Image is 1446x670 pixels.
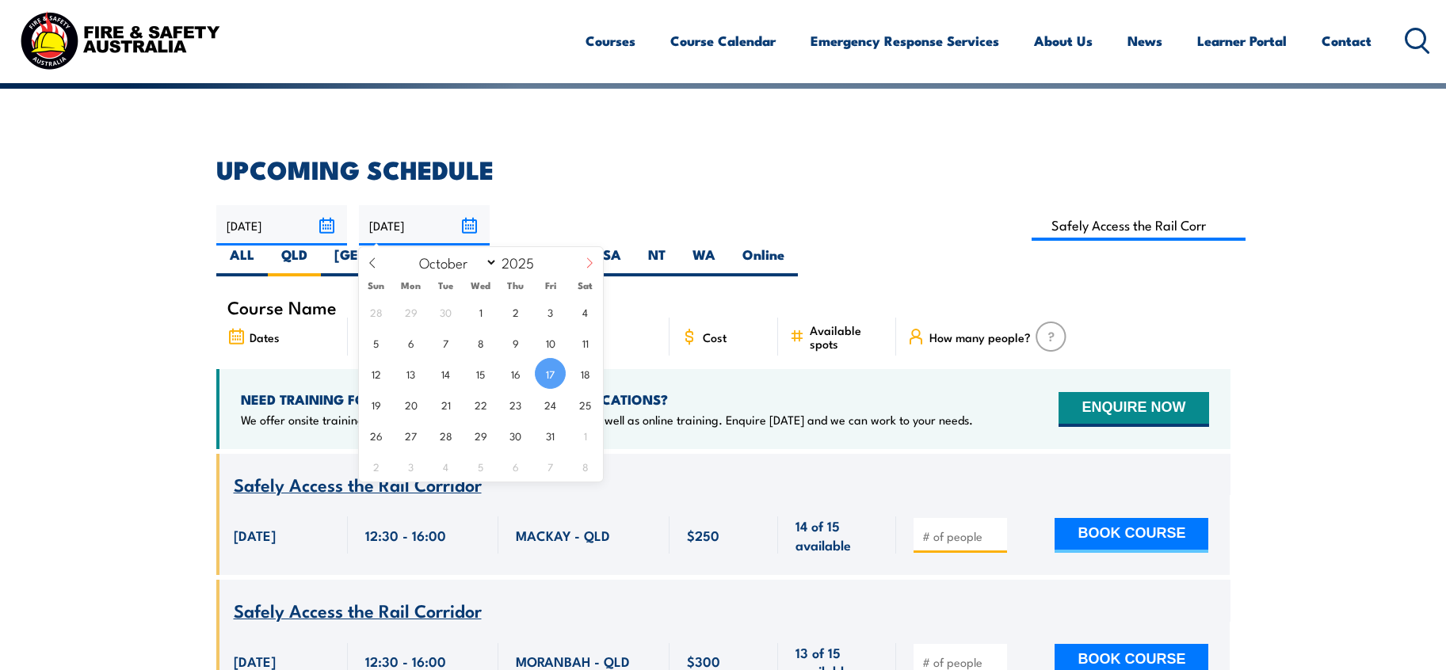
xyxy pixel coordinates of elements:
button: ENQUIRE NOW [1059,392,1208,427]
a: About Us [1034,20,1093,62]
span: October 17, 2025 [535,358,566,389]
a: News [1127,20,1162,62]
span: October 3, 2025 [535,296,566,327]
span: October 26, 2025 [361,420,391,451]
span: October 13, 2025 [395,358,426,389]
span: October 2, 2025 [500,296,531,327]
span: November 6, 2025 [500,451,531,482]
span: [DATE] [234,526,276,544]
span: Thu [498,280,533,291]
span: October 24, 2025 [535,389,566,420]
label: VIC [488,246,538,276]
span: October 5, 2025 [361,327,391,358]
span: October 14, 2025 [430,358,461,389]
span: October 22, 2025 [465,389,496,420]
input: # of people [922,528,1002,544]
select: Month [411,252,498,272]
p: We offer onsite training, training at our centres, multisite solutions as well as online training... [241,412,973,428]
span: October 8, 2025 [465,327,496,358]
span: October 9, 2025 [500,327,531,358]
h2: UPCOMING SCHEDULE [216,158,1230,180]
span: October 25, 2025 [570,389,601,420]
span: November 1, 2025 [570,420,601,451]
a: Safely Access the Rail Corridor [234,601,482,621]
span: October 27, 2025 [395,420,426,451]
label: WA [679,246,729,276]
input: Year [498,253,550,272]
label: SA [589,246,635,276]
span: Tue [429,280,464,291]
span: September 30, 2025 [430,296,461,327]
a: Course Calendar [670,20,776,62]
label: ALL [216,246,268,276]
a: Courses [586,20,635,62]
h4: NEED TRAINING FOR LARGER GROUPS OR MULTIPLE LOCATIONS? [241,390,973,408]
span: Cost [703,330,727,344]
span: November 8, 2025 [570,451,601,482]
span: Wed [464,280,498,291]
a: Contact [1322,20,1372,62]
span: October 21, 2025 [430,389,461,420]
label: TAS [538,246,589,276]
span: $250 [687,526,719,544]
label: [GEOGRAPHIC_DATA] [321,246,488,276]
span: November 4, 2025 [430,451,461,482]
span: Dates [250,330,280,344]
span: 12:30 - 16:00 [365,652,446,670]
span: October 30, 2025 [500,420,531,451]
span: October 11, 2025 [570,327,601,358]
span: How many people? [929,330,1031,344]
span: October 6, 2025 [395,327,426,358]
span: October 4, 2025 [570,296,601,327]
span: MACKAY - QLD [516,526,610,544]
span: MORANBAH - QLD [516,652,630,670]
input: Search Course [1032,210,1246,241]
span: October 1, 2025 [465,296,496,327]
input: # of people [922,654,1002,670]
a: Learner Portal [1197,20,1287,62]
span: Mon [394,280,429,291]
span: Safely Access the Rail Corridor [234,470,482,497]
span: November 3, 2025 [395,451,426,482]
label: QLD [268,246,321,276]
input: From date [216,205,347,246]
span: $300 [687,652,720,670]
span: October 31, 2025 [535,420,566,451]
span: November 5, 2025 [465,451,496,482]
span: Sat [568,280,603,291]
span: October 15, 2025 [465,358,496,389]
label: Online [729,246,798,276]
span: Sun [359,280,394,291]
span: November 7, 2025 [535,451,566,482]
span: October 16, 2025 [500,358,531,389]
input: To date [359,205,490,246]
span: [DATE] [234,652,276,670]
span: October 28, 2025 [430,420,461,451]
span: September 28, 2025 [361,296,391,327]
span: October 12, 2025 [361,358,391,389]
a: Safely Access the Rail Corridor [234,475,482,495]
button: BOOK COURSE [1055,518,1208,553]
span: Course Name [227,300,337,314]
span: October 7, 2025 [430,327,461,358]
label: NT [635,246,679,276]
span: October 10, 2025 [535,327,566,358]
span: September 29, 2025 [395,296,426,327]
span: 12:30 - 16:00 [365,526,446,544]
span: 14 of 15 available [795,516,879,554]
span: October 29, 2025 [465,420,496,451]
span: October 18, 2025 [570,358,601,389]
span: Fri [533,280,568,291]
a: Emergency Response Services [811,20,999,62]
span: October 19, 2025 [361,389,391,420]
span: Safely Access the Rail Corridor [234,596,482,623]
span: November 2, 2025 [361,451,391,482]
span: Available spots [810,323,885,350]
span: October 23, 2025 [500,389,531,420]
span: October 20, 2025 [395,389,426,420]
